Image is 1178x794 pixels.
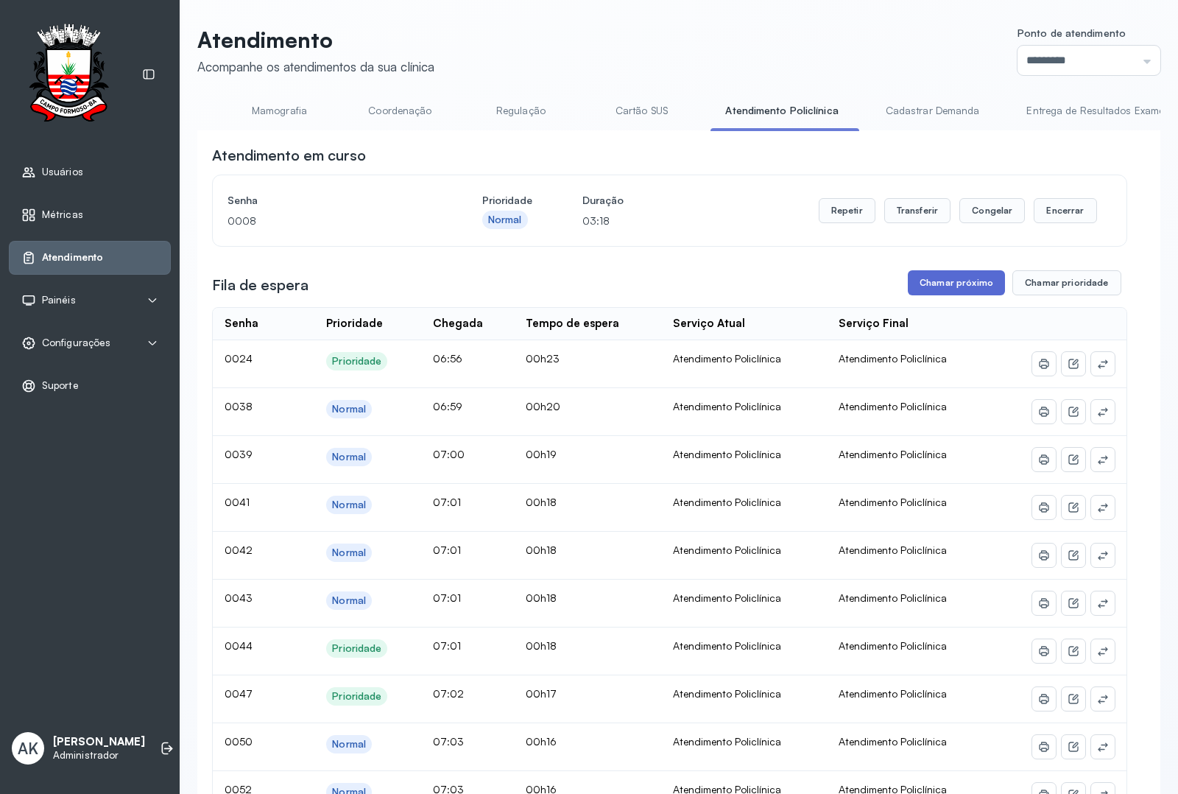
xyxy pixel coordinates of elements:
[884,198,951,223] button: Transferir
[332,642,381,655] div: Prioridade
[53,735,145,749] p: [PERSON_NAME]
[53,749,145,762] p: Administrador
[1017,27,1126,39] span: Ponto de atendimento
[225,544,253,556] span: 0042
[326,317,383,331] div: Prioridade
[332,355,381,368] div: Prioridade
[839,591,947,604] span: Atendimento Policlínica
[526,400,560,412] span: 00h20
[839,735,947,748] span: Atendimento Policlínica
[332,690,381,703] div: Prioridade
[673,317,745,331] div: Serviço Atual
[469,99,572,123] a: Regulação
[212,275,308,295] h3: Fila de espera
[433,687,464,700] span: 07:02
[1012,270,1121,295] button: Chamar prioridade
[871,99,995,123] a: Cadastrar Demanda
[482,190,532,211] h4: Prioridade
[228,190,432,211] h4: Senha
[42,208,83,221] span: Métricas
[839,400,947,412] span: Atendimento Policlínica
[673,687,815,700] div: Atendimento Policlínica
[819,198,875,223] button: Repetir
[433,448,465,460] span: 07:00
[433,317,483,331] div: Chegada
[673,544,815,557] div: Atendimento Policlínica
[433,352,462,365] span: 06:56
[197,27,434,53] p: Atendimento
[348,99,451,123] a: Coordenação
[332,594,366,607] div: Normal
[225,639,253,652] span: 0044
[225,352,253,365] span: 0024
[673,591,815,605] div: Atendimento Policlínica
[228,211,432,231] p: 0008
[526,544,557,556] span: 00h18
[673,448,815,461] div: Atendimento Policlínica
[15,24,121,126] img: Logotipo do estabelecimento
[433,400,462,412] span: 06:59
[332,547,366,559] div: Normal
[332,499,366,511] div: Normal
[526,352,560,365] span: 00h23
[332,738,366,751] div: Normal
[839,352,947,365] span: Atendimento Policlínica
[959,198,1025,223] button: Congelar
[433,496,461,508] span: 07:01
[332,403,366,415] div: Normal
[1034,198,1096,223] button: Encerrar
[225,317,258,331] div: Senha
[332,451,366,463] div: Normal
[212,145,366,166] h3: Atendimento em curso
[839,544,947,556] span: Atendimento Policlínica
[433,735,464,748] span: 07:03
[225,591,253,604] span: 0043
[673,496,815,509] div: Atendimento Policlínica
[526,591,557,604] span: 00h18
[526,639,557,652] span: 00h18
[433,591,461,604] span: 07:01
[839,496,947,508] span: Atendimento Policlínica
[42,337,110,349] span: Configurações
[433,639,461,652] span: 07:01
[673,639,815,653] div: Atendimento Policlínica
[839,317,909,331] div: Serviço Final
[42,379,79,392] span: Suporte
[710,99,853,123] a: Atendimento Policlínica
[673,400,815,413] div: Atendimento Policlínica
[582,211,624,231] p: 03:18
[225,687,253,700] span: 0047
[673,352,815,365] div: Atendimento Policlínica
[839,639,947,652] span: Atendimento Policlínica
[839,448,947,460] span: Atendimento Policlínica
[42,294,76,306] span: Painéis
[590,99,693,123] a: Cartão SUS
[42,251,103,264] span: Atendimento
[526,735,557,748] span: 00h16
[225,400,253,412] span: 0038
[21,250,158,265] a: Atendimento
[197,59,434,74] div: Acompanhe os atendimentos da sua clínica
[225,735,253,748] span: 0050
[21,208,158,222] a: Métricas
[908,270,1005,295] button: Chamar próximo
[526,317,619,331] div: Tempo de espera
[228,99,331,123] a: Mamografia
[225,496,250,508] span: 0041
[433,544,461,556] span: 07:01
[582,190,624,211] h4: Duração
[526,496,557,508] span: 00h18
[42,166,83,178] span: Usuários
[21,165,158,180] a: Usuários
[526,687,557,700] span: 00h17
[526,448,557,460] span: 00h19
[488,214,522,226] div: Normal
[839,687,947,700] span: Atendimento Policlínica
[673,735,815,748] div: Atendimento Policlínica
[225,448,253,460] span: 0039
